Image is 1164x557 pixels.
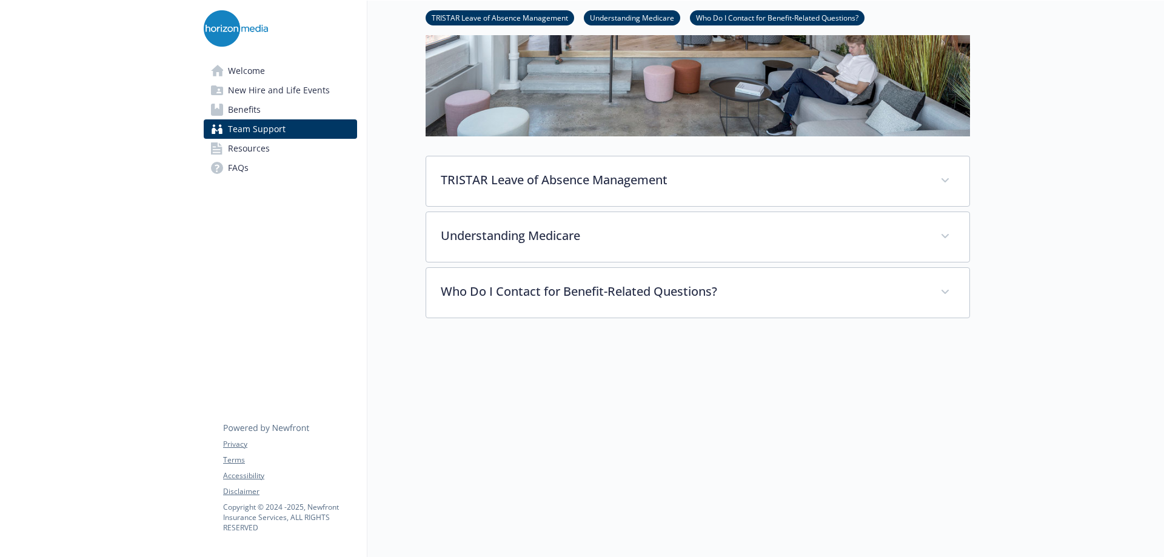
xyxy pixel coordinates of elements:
[228,61,265,81] span: Welcome
[441,227,926,245] p: Understanding Medicare
[228,119,286,139] span: Team Support
[426,268,969,318] div: Who Do I Contact for Benefit-Related Questions?
[228,139,270,158] span: Resources
[223,470,356,481] a: Accessibility
[223,455,356,465] a: Terms
[426,212,969,262] div: Understanding Medicare
[204,61,357,81] a: Welcome
[690,12,865,23] a: Who Do I Contact for Benefit-Related Questions?
[228,158,249,178] span: FAQs
[204,81,357,100] a: New Hire and Life Events
[426,156,969,206] div: TRISTAR Leave of Absence Management
[204,119,357,139] a: Team Support
[223,502,356,533] p: Copyright © 2024 - 2025 , Newfront Insurance Services, ALL RIGHTS RESERVED
[441,282,926,301] p: Who Do I Contact for Benefit-Related Questions?
[223,486,356,497] a: Disclaimer
[204,100,357,119] a: Benefits
[441,171,926,189] p: TRISTAR Leave of Absence Management
[228,100,261,119] span: Benefits
[228,81,330,100] span: New Hire and Life Events
[223,439,356,450] a: Privacy
[204,139,357,158] a: Resources
[584,12,680,23] a: Understanding Medicare
[426,12,574,23] a: TRISTAR Leave of Absence Management
[204,158,357,178] a: FAQs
